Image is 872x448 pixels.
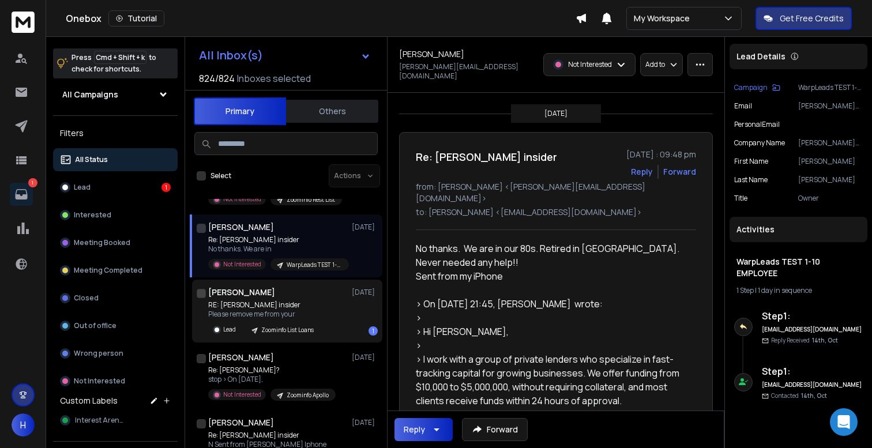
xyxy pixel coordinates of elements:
[736,51,785,62] p: Lead Details
[394,418,453,441] button: Reply
[223,195,261,204] p: Not Interested
[53,287,178,310] button: Closed
[211,171,231,180] label: Select
[223,260,261,269] p: Not Interested
[74,238,130,247] p: Meeting Booked
[53,231,178,254] button: Meeting Booked
[75,155,108,164] p: All Status
[734,83,768,92] p: Campaign
[53,314,178,337] button: Out of office
[208,431,336,440] p: Re: [PERSON_NAME] insider
[208,310,321,319] p: Please remove me from your
[416,149,557,165] h1: Re: [PERSON_NAME] insider
[734,157,768,166] p: First Name
[53,342,178,365] button: Wrong person
[194,97,286,125] button: Primary
[734,175,768,185] p: Last Name
[74,266,142,275] p: Meeting Completed
[352,288,378,297] p: [DATE]
[74,321,116,330] p: Out of office
[208,287,275,298] h1: [PERSON_NAME]
[830,408,858,436] div: Open Intercom Messenger
[762,309,863,323] h6: Step 1 :
[208,375,336,384] p: stop > On [DATE],
[287,391,329,400] p: Zoominfo Apollo
[66,10,576,27] div: Onebox
[462,418,528,441] button: Forward
[798,175,863,185] p: [PERSON_NAME]
[53,176,178,199] button: Lead1
[286,99,378,124] button: Others
[53,148,178,171] button: All Status
[369,326,378,336] div: 1
[734,194,747,203] p: title
[798,101,863,111] p: [PERSON_NAME][EMAIL_ADDRESS][DOMAIN_NAME]
[108,10,164,27] button: Tutorial
[161,183,171,192] div: 1
[780,13,844,24] p: Get Free Credits
[798,138,863,148] p: [PERSON_NAME][GEOGRAPHIC_DATA]
[734,138,785,148] p: Company Name
[62,89,118,100] h1: All Campaigns
[645,60,665,69] p: Add to
[734,120,780,129] p: PersonalEmail
[762,364,863,378] h6: Step 1 :
[544,109,567,118] p: [DATE]
[416,181,696,204] p: from: [PERSON_NAME] <[PERSON_NAME][EMAIL_ADDRESS][DOMAIN_NAME]>
[352,223,378,232] p: [DATE]
[74,183,91,192] p: Lead
[736,256,860,279] h1: WarpLeads TEST 1-10 EMPLOYEE
[736,286,860,295] div: |
[208,366,336,375] p: Re: [PERSON_NAME]?
[53,125,178,141] h3: Filters
[798,194,863,203] p: Owner
[208,221,274,233] h1: [PERSON_NAME]
[208,244,347,254] p: No thanks. We are in
[199,50,263,61] h1: All Inbox(s)
[199,71,235,85] span: 824 / 824
[762,325,863,334] h6: [EMAIL_ADDRESS][DOMAIN_NAME]
[631,166,653,178] button: Reply
[736,285,754,295] span: 1 Step
[74,349,123,358] p: Wrong person
[399,48,464,60] h1: [PERSON_NAME]
[74,210,111,220] p: Interested
[208,235,347,244] p: Re: [PERSON_NAME] insider
[74,377,125,386] p: Not Interested
[771,391,827,400] p: Contacted
[734,101,752,111] p: Email
[812,336,838,344] span: 14th, Oct
[352,418,378,427] p: [DATE]
[663,166,696,178] div: Forward
[223,390,261,399] p: Not Interested
[352,353,378,362] p: [DATE]
[404,424,425,435] div: Reply
[626,149,696,160] p: [DATE] : 09:48 pm
[72,52,156,75] p: Press to check for shortcuts.
[190,44,380,67] button: All Inbox(s)
[208,417,274,428] h1: [PERSON_NAME]
[399,62,536,81] p: [PERSON_NAME][EMAIL_ADDRESS][DOMAIN_NAME]
[730,217,867,242] div: Activities
[287,195,335,204] p: Zoominfo Rest List
[53,259,178,282] button: Meeting Completed
[416,206,696,218] p: to: [PERSON_NAME] <[EMAIL_ADDRESS][DOMAIN_NAME]>
[771,336,838,345] p: Reply Received
[798,157,863,166] p: [PERSON_NAME]
[208,300,321,310] p: RE: [PERSON_NAME] insider
[53,370,178,393] button: Not Interested
[208,352,274,363] h1: [PERSON_NAME]
[758,285,812,295] span: 1 day in sequence
[634,13,694,24] p: My Workspace
[756,7,852,30] button: Get Free Credits
[53,409,178,432] button: Interest Arena
[801,391,827,400] span: 14th, Oct
[10,183,33,206] a: 1
[734,83,780,92] button: Campaign
[12,413,35,436] button: H
[798,83,863,92] p: WarpLeads TEST 1-10 EMPLOYEE
[223,325,236,334] p: Lead
[60,395,118,406] h3: Custom Labels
